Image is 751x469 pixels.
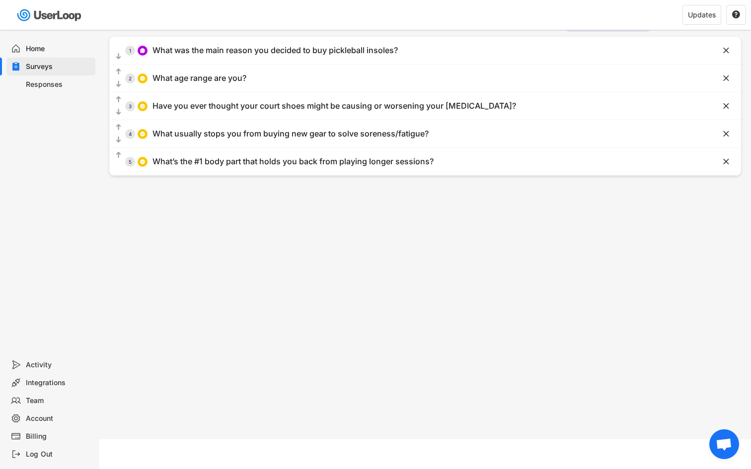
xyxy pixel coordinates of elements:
[723,101,729,111] text: 
[152,73,246,83] div: What age range are you?
[116,95,121,104] text: 
[15,5,85,25] img: userloop-logo-01.svg
[721,157,731,167] button: 
[140,159,146,165] img: CircleTickMinorWhite.svg
[125,104,135,109] div: 3
[732,10,740,19] text: 
[114,95,123,105] button: 
[26,44,91,54] div: Home
[125,132,135,136] div: 4
[114,123,123,133] button: 
[688,11,716,18] div: Updates
[140,103,146,109] img: CircleTickMinorWhite.svg
[152,129,429,139] div: What usually stops you from buying new gear to solve soreness/fatigue?
[26,432,91,441] div: Billing
[116,80,121,88] text: 
[140,48,146,54] img: ConversationMinor.svg
[26,450,91,459] div: Log Out
[709,429,739,459] div: Open chat
[26,80,91,89] div: Responses
[723,156,729,167] text: 
[114,67,123,77] button: 
[114,79,123,89] button: 
[116,108,121,116] text: 
[114,150,123,160] button: 
[721,129,731,139] button: 
[140,75,146,81] img: CircleTickMinorWhite.svg
[26,414,91,423] div: Account
[114,135,123,145] button: 
[152,156,434,167] div: What’s the #1 body part that holds you back from playing longer sessions?
[723,129,729,139] text: 
[26,62,91,71] div: Surveys
[116,52,121,61] text: 
[114,107,123,117] button: 
[152,45,398,56] div: What was the main reason you decided to buy pickleball insoles?
[116,151,121,159] text: 
[732,10,741,19] button: 
[116,67,121,76] text: 
[721,73,731,83] button: 
[721,101,731,111] button: 
[116,123,121,132] text: 
[26,396,91,405] div: Team
[26,360,91,370] div: Activity
[26,378,91,388] div: Integrations
[125,159,135,164] div: 5
[723,73,729,83] text: 
[114,52,123,62] button: 
[125,48,135,53] div: 1
[721,46,731,56] button: 
[723,45,729,56] text: 
[125,76,135,81] div: 2
[152,101,516,111] div: Have you ever thought your court shoes might be causing or worsening your [MEDICAL_DATA]?
[140,131,146,137] img: CircleTickMinorWhite.svg
[116,135,121,144] text: 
